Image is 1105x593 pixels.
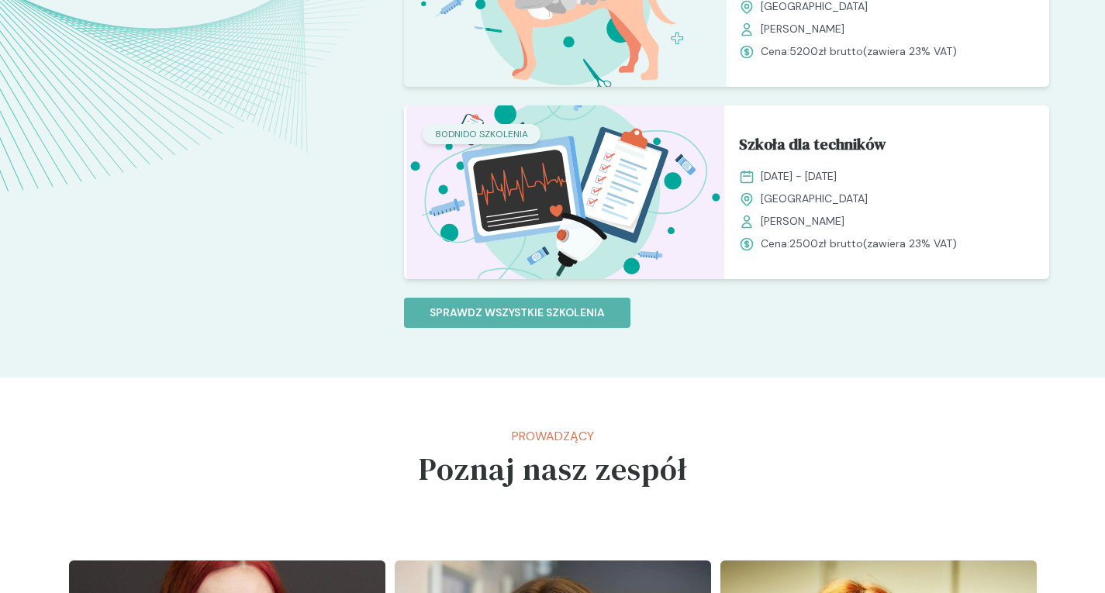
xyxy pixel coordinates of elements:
span: Szkoła dla techników [739,133,886,162]
span: Cena: (zawiera 23% VAT) [761,236,957,252]
img: Z2B_FZbqstJ98k08_Technicy_T.svg [404,105,727,279]
span: [PERSON_NAME] [761,21,844,37]
b: 80 dni [435,128,463,140]
a: Sprawdz wszystkie szkolenia [404,304,630,320]
span: 2500 zł brutto [789,236,863,250]
button: Sprawdz wszystkie szkolenia [404,298,630,328]
h5: Poznaj nasz zespół [419,446,687,492]
span: Cena: (zawiera 23% VAT) [761,43,957,60]
p: Sprawdz wszystkie szkolenia [430,305,605,321]
p: Prowadzący [419,427,687,446]
span: 5200 zł brutto [789,44,863,58]
span: [GEOGRAPHIC_DATA] [761,191,868,207]
span: [DATE] - [DATE] [761,168,837,184]
a: Szkoła dla techników [739,133,1037,162]
p: do szkolenia [435,127,528,141]
span: [PERSON_NAME] [761,213,844,229]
